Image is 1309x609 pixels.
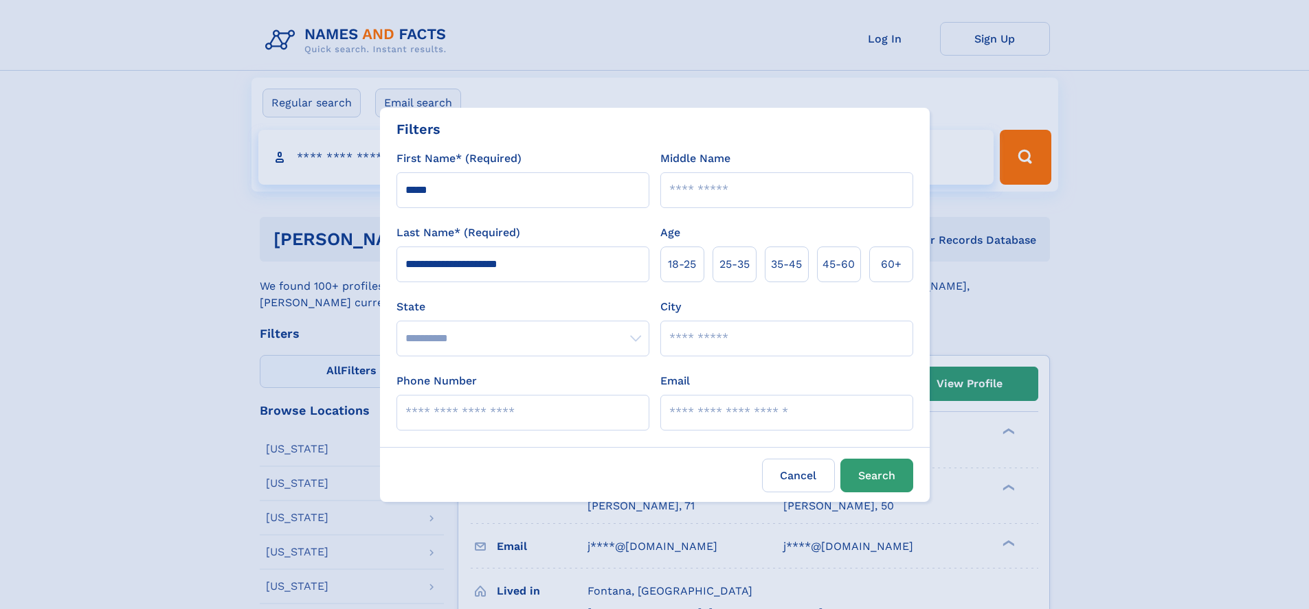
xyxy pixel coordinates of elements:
button: Search [840,459,913,492]
label: City [660,299,681,315]
span: 35‑45 [771,256,802,273]
label: Cancel [762,459,835,492]
label: First Name* (Required) [396,150,522,167]
span: 60+ [881,256,902,273]
label: Last Name* (Required) [396,225,520,241]
label: Age [660,225,680,241]
label: Phone Number [396,373,477,389]
label: Middle Name [660,150,730,167]
div: Filters [396,119,440,139]
label: Email [660,373,690,389]
span: 45‑60 [823,256,855,273]
label: State [396,299,649,315]
span: 25‑35 [719,256,750,273]
span: 18‑25 [668,256,696,273]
